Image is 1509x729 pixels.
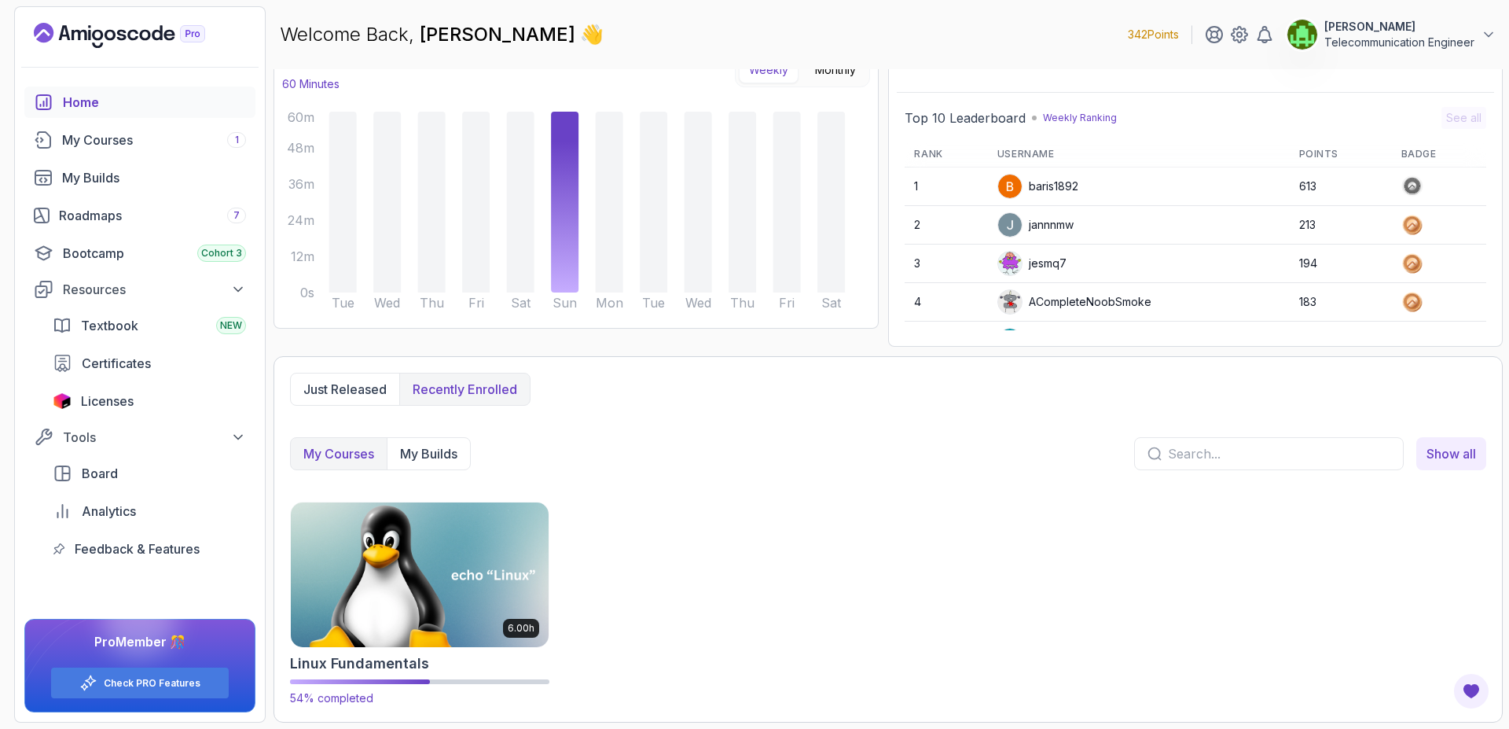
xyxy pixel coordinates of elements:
tspan: 12m [291,249,314,264]
div: My Courses [62,131,246,149]
span: NEW [220,319,242,332]
a: my_courses [1416,437,1486,470]
a: builds [24,162,255,193]
div: baris1892 [997,174,1078,199]
div: Bootcamp [63,244,246,263]
a: textbook [43,310,255,341]
td: 2 [905,206,987,245]
td: 1 [905,168,987,206]
span: 7 [233,209,240,222]
img: default monster avatar [998,252,1022,275]
button: Just released [291,374,399,405]
p: My Courses [303,444,374,463]
a: analytics [43,495,255,527]
p: Just released [303,380,387,399]
div: Tools [63,428,246,447]
p: 60 Minutes [282,76,340,92]
button: Monthly [805,57,866,83]
button: Weekly [739,57,799,83]
th: Rank [905,142,987,168]
tspan: Fri [779,295,795,311]
span: Textbook [81,316,138,335]
img: user profile image [998,213,1022,237]
td: 178 [1290,322,1392,360]
div: My Builds [62,168,246,187]
span: 👋 [580,22,604,47]
button: Open Feedback Button [1452,672,1490,710]
th: Points [1290,142,1392,168]
p: Weekly Ranking [1043,112,1117,124]
td: 613 [1290,168,1392,206]
h2: Linux Fundamentals [290,653,429,675]
tspan: 24m [288,212,314,228]
button: See all [1441,107,1486,129]
div: ACompleteNoobSmoke [997,289,1151,315]
a: home [24,87,255,118]
tspan: 60m [288,109,314,125]
p: 342 Points [1128,27,1179,42]
img: user profile image [1287,20,1317,50]
a: bootcamp [24,237,255,269]
a: Linux Fundamentals card6.00hLinux Fundamentals54% completed [290,502,549,706]
a: feedback [43,533,255,565]
span: Analytics [82,502,136,521]
tspan: Sat [821,295,842,311]
span: Board [82,464,118,483]
span: Licenses [81,392,134,411]
tspan: Sat [511,295,531,311]
div: jesmq7 [997,251,1067,276]
button: Resources [24,275,255,304]
tspan: Fri [468,295,484,311]
td: 3 [905,245,987,283]
button: Tools [24,423,255,451]
td: 5 [905,322,987,360]
tspan: Thu [420,295,444,311]
span: [PERSON_NAME] [420,23,580,46]
p: Welcome Back, [280,22,604,47]
tspan: 48m [287,140,314,156]
span: Certificates [82,354,151,373]
span: Show all [1426,444,1476,463]
a: courses [24,124,255,156]
td: 194 [1290,245,1392,283]
tspan: Sun [553,295,577,311]
tspan: 36m [288,176,314,192]
img: jetbrains icon [53,393,72,409]
td: 183 [1290,283,1392,322]
tspan: Mon [596,295,623,311]
div: Resources [63,280,246,299]
span: Cohort 3 [201,247,242,260]
div: Roadmaps [59,206,246,225]
p: My Builds [400,444,457,463]
tspan: Tue [642,295,665,311]
img: default monster avatar [998,290,1022,314]
button: My Builds [387,438,470,469]
div: jannnmw [997,212,1074,237]
img: Linux Fundamentals card [285,499,555,650]
a: certificates [43,348,255,379]
img: user profile image [998,329,1022,352]
a: board [43,458,255,489]
a: Check PRO Features [104,677,200,690]
h2: Top 10 Leaderboard [905,109,1026,127]
span: Feedback & Features [75,539,200,558]
td: 4 [905,283,987,322]
tspan: Thu [730,295,754,311]
img: user profile image [998,175,1022,198]
p: Telecommunication Engineer [1324,35,1474,50]
button: My Courses [291,438,387,469]
div: Home [63,93,246,112]
div: Reb00rn [997,328,1074,353]
p: Recently enrolled [413,380,517,399]
tspan: Wed [374,295,400,311]
p: 6.00h [508,622,534,635]
a: licenses [43,385,255,417]
th: Username [988,142,1290,168]
p: [PERSON_NAME] [1324,19,1474,35]
tspan: 0s [300,285,314,300]
button: user profile image[PERSON_NAME]Telecommunication Engineer [1287,19,1496,50]
span: 1 [235,134,239,146]
a: roadmaps [24,200,255,231]
tspan: Tue [332,295,354,311]
a: Landing page [34,23,241,48]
